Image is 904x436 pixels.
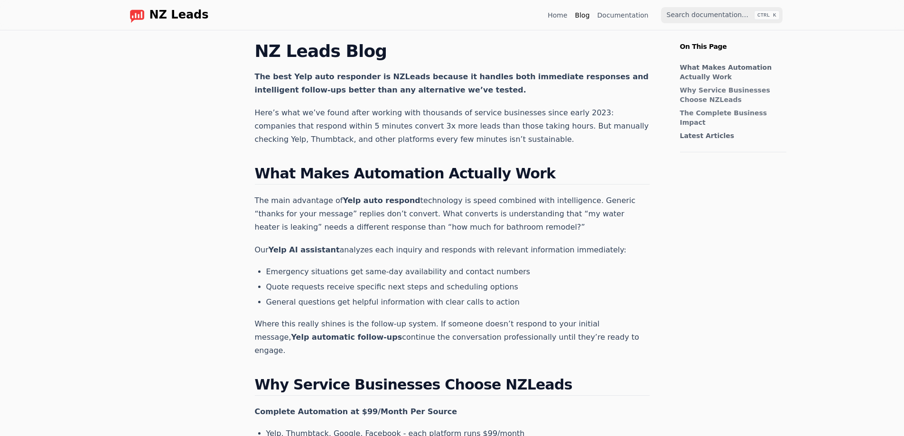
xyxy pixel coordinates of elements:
[130,8,145,23] img: logo
[661,7,783,23] input: Search documentation…
[266,297,650,308] li: General questions get helpful information with clear calls to action
[343,196,420,205] strong: Yelp auto respond
[548,10,567,20] a: Home
[122,8,209,23] a: Home page
[680,63,782,82] a: What Makes Automation Actually Work
[149,9,209,22] span: NZ Leads
[597,10,649,20] a: Documentation
[255,376,650,396] h2: Why Service Businesses Choose NZLeads
[575,10,590,20] a: Blog
[269,245,340,254] strong: Yelp AI assistant
[680,131,782,140] a: Latest Articles
[255,42,650,61] h1: NZ Leads Blog
[680,108,782,127] a: The Complete Business Impact
[266,266,650,278] li: Emergency situations get same-day availability and contact numbers
[672,30,794,51] p: On This Page
[255,165,650,185] h2: What Makes Automation Actually Work
[291,333,402,342] strong: Yelp automatic follow-ups
[266,281,650,293] li: Quote requests receive specific next steps and scheduling options
[255,72,649,94] strong: The best Yelp auto responder is NZLeads because it handles both immediate responses and intellige...
[255,194,650,234] p: The main advantage of technology is speed combined with intelligence. Generic “thanks for your me...
[255,106,650,146] p: Here’s what we’ve found after working with thousands of service businesses since early 2023: comp...
[255,407,457,416] strong: Complete Automation at $99/Month Per Source
[680,85,782,104] a: Why Service Businesses Choose NZLeads
[255,317,650,357] p: Where this really shines is the follow-up system. If someone doesn’t respond to your initial mess...
[255,243,650,257] p: Our analyzes each inquiry and responds with relevant information immediately:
